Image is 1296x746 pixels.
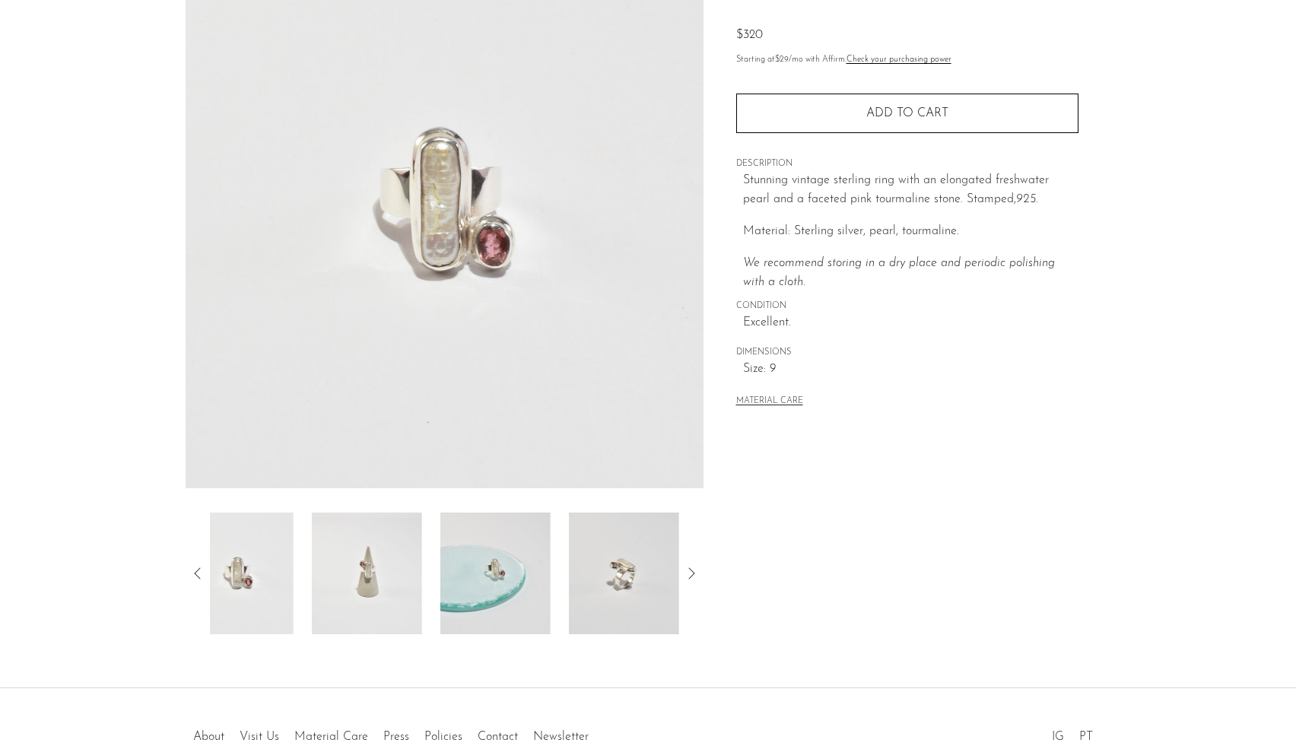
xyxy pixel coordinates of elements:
[240,731,279,743] a: Visit Us
[478,731,518,743] a: Contact
[736,396,803,408] button: MATERIAL CARE
[1079,731,1093,743] a: PT
[424,731,462,743] a: Policies
[312,513,422,634] img: Pearl Tourmaline Ring
[736,29,763,41] span: $320
[866,107,948,119] span: Add to cart
[743,222,1078,242] p: Material: Sterling silver, pearl, tourmaline.
[736,300,1078,313] span: CONDITION
[743,257,1055,289] em: We recommend storing in a dry place and periodic polishing with a cloth.
[736,53,1078,67] p: Starting at /mo with Affirm.
[1016,193,1038,205] em: 925.
[847,56,951,64] a: Check your purchasing power - Learn more about Affirm Financing (opens in modal)
[736,346,1078,360] span: DIMENSIONS
[736,94,1078,133] button: Add to cart
[183,513,294,634] img: Pearl Tourmaline Ring
[294,731,368,743] a: Material Care
[775,56,789,64] span: $29
[440,513,551,634] img: Pearl Tourmaline Ring
[736,157,1078,171] span: DESCRIPTION
[1052,731,1064,743] a: IG
[743,171,1078,210] p: Stunning vintage sterling ring with an elongated freshwater pearl and a faceted pink tourmaline s...
[569,513,679,634] img: Pearl Tourmaline Ring
[383,731,409,743] a: Press
[743,313,1078,333] span: Excellent.
[743,360,1078,379] span: Size: 9
[193,731,224,743] a: About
